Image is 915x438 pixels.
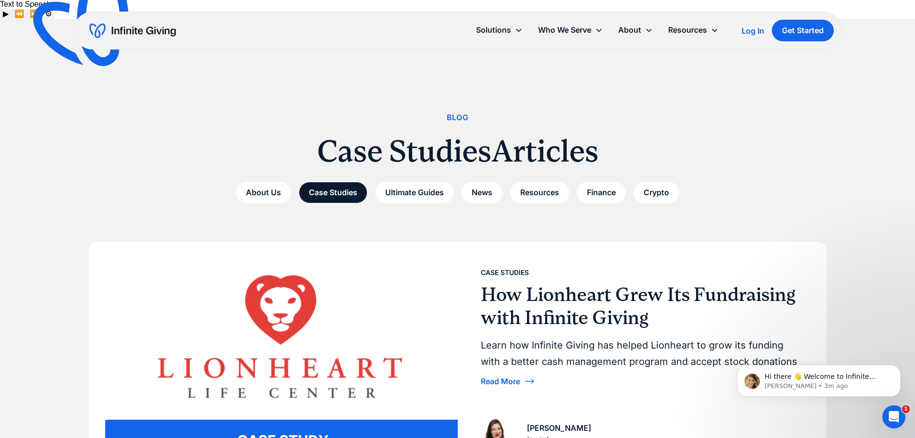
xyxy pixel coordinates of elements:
div: [PERSON_NAME] [527,422,591,435]
a: home [89,23,176,38]
button: Previous [12,9,27,19]
div: Read More [481,377,520,385]
div: Solutions [468,20,530,40]
a: Get Started [772,20,834,41]
div: Case Studies [481,267,529,278]
div: Who We Serve [530,20,610,40]
div: About [610,20,660,40]
a: Ultimate Guides [375,182,454,203]
a: Case Studies [299,182,367,203]
a: Crypto [634,182,679,203]
div: Solutions [476,24,511,37]
a: News [462,182,502,203]
a: Resources [510,182,569,203]
div: Resources [668,24,707,37]
h1: Case Studies [317,132,491,170]
div: Log In [742,27,764,35]
a: Finance [577,182,626,203]
iframe: Intercom live chat [882,405,905,428]
div: Resources [660,20,726,40]
a: About Us [236,182,291,203]
h1: Articles [491,132,598,170]
div: About [618,24,641,37]
iframe: Intercom notifications message [723,345,915,412]
div: Blog [447,111,469,124]
span: 1 [902,405,910,413]
div: Who We Serve [538,24,591,37]
div: Learn how Infinite Giving has helped Lionheart to grow its funding with a better cash management ... [481,337,803,370]
h3: How Lionheart Grew Its Fundraising with Infinite Giving [481,283,803,329]
a: Log In [742,25,764,37]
